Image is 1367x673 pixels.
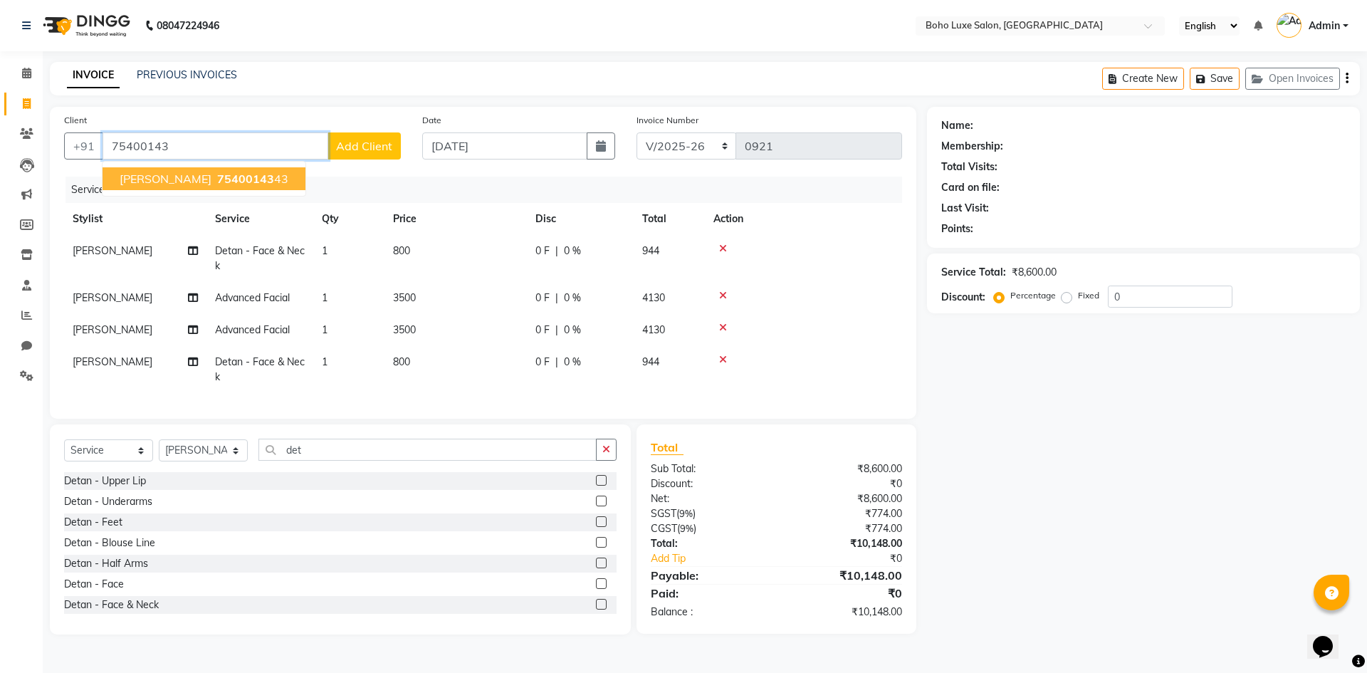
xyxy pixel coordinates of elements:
[941,118,973,133] div: Name:
[137,68,237,81] a: PREVIOUS INVOICES
[642,244,659,257] span: 944
[1010,289,1056,302] label: Percentage
[776,476,912,491] div: ₹0
[535,355,550,370] span: 0 F
[555,323,558,338] span: |
[564,291,581,306] span: 0 %
[535,244,550,259] span: 0 F
[64,515,122,530] div: Detan - Feet
[1190,68,1240,90] button: Save
[73,291,152,304] span: [PERSON_NAME]
[564,323,581,338] span: 0 %
[64,494,152,509] div: Detan - Underarms
[680,523,693,534] span: 9%
[941,201,989,216] div: Last Visit:
[640,536,776,551] div: Total:
[157,6,219,46] b: 08047224946
[640,476,776,491] div: Discount:
[634,203,705,235] th: Total
[328,132,401,160] button: Add Client
[393,291,416,304] span: 3500
[564,244,581,259] span: 0 %
[651,507,676,520] span: SGST
[527,203,634,235] th: Disc
[637,114,698,127] label: Invoice Number
[120,172,211,186] span: [PERSON_NAME]
[640,506,776,521] div: ( )
[642,291,665,304] span: 4130
[36,6,134,46] img: logo
[67,63,120,88] a: INVOICE
[776,506,912,521] div: ₹774.00
[215,244,305,272] span: Detan - Face & Neck
[384,203,527,235] th: Price
[66,177,913,203] div: Services
[393,355,410,368] span: 800
[322,323,328,336] span: 1
[322,355,328,368] span: 1
[941,290,985,305] div: Discount:
[217,172,274,186] span: 75400143
[215,291,290,304] span: Advanced Facial
[642,355,659,368] span: 944
[776,567,912,584] div: ₹10,148.00
[640,551,799,566] a: Add Tip
[64,132,104,160] button: +91
[941,180,1000,195] div: Card on file:
[64,556,148,571] div: Detan - Half Arms
[640,491,776,506] div: Net:
[941,221,973,236] div: Points:
[776,521,912,536] div: ₹774.00
[322,244,328,257] span: 1
[422,114,441,127] label: Date
[555,244,558,259] span: |
[313,203,384,235] th: Qty
[258,439,597,461] input: Search or Scan
[64,114,87,127] label: Client
[651,440,683,455] span: Total
[64,474,146,489] div: Detan - Upper Lip
[215,323,290,336] span: Advanced Facial
[640,567,776,584] div: Payable:
[640,521,776,536] div: ( )
[64,203,206,235] th: Stylist
[1102,68,1184,90] button: Create New
[1309,19,1340,33] span: Admin
[322,291,328,304] span: 1
[73,323,152,336] span: [PERSON_NAME]
[679,508,693,519] span: 9%
[535,291,550,306] span: 0 F
[640,585,776,602] div: Paid:
[1245,68,1340,90] button: Open Invoices
[776,491,912,506] div: ₹8,600.00
[941,160,997,174] div: Total Visits:
[64,598,159,612] div: Detan - Face & Neck
[103,132,328,160] input: Search by Name/Mobile/Email/Code
[64,577,124,592] div: Detan - Face
[799,551,912,566] div: ₹0
[642,323,665,336] span: 4130
[206,203,313,235] th: Service
[776,605,912,620] div: ₹10,148.00
[1078,289,1099,302] label: Fixed
[776,536,912,551] div: ₹10,148.00
[1307,616,1353,659] iframe: chat widget
[941,265,1006,280] div: Service Total:
[555,291,558,306] span: |
[941,139,1003,154] div: Membership:
[555,355,558,370] span: |
[1277,13,1301,38] img: Admin
[393,323,416,336] span: 3500
[640,605,776,620] div: Balance :
[535,323,550,338] span: 0 F
[564,355,581,370] span: 0 %
[640,461,776,476] div: Sub Total:
[651,522,677,535] span: CGST
[1012,265,1057,280] div: ₹8,600.00
[73,244,152,257] span: [PERSON_NAME]
[64,536,155,551] div: Detan - Blouse Line
[776,585,912,602] div: ₹0
[776,461,912,476] div: ₹8,600.00
[73,355,152,368] span: [PERSON_NAME]
[215,355,305,383] span: Detan - Face & Neck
